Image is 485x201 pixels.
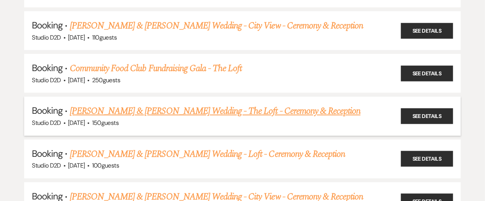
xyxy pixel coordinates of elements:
[70,147,345,161] a: [PERSON_NAME] & [PERSON_NAME] Wedding - Loft - Ceremony & Reception
[32,148,63,159] span: Booking
[401,151,453,167] a: See Details
[92,76,120,84] span: 250 guests
[401,65,453,81] a: See Details
[401,23,453,38] a: See Details
[92,33,117,42] span: 110 guests
[68,76,85,84] span: [DATE]
[32,161,61,169] span: Studio D2D
[32,33,61,42] span: Studio D2D
[32,62,63,74] span: Booking
[401,108,453,124] a: See Details
[70,104,361,118] a: [PERSON_NAME] & [PERSON_NAME] Wedding - The Loft - Ceremony & Reception
[32,76,61,84] span: Studio D2D
[68,119,85,127] span: [DATE]
[32,105,63,116] span: Booking
[92,161,119,169] span: 100 guests
[70,19,363,33] a: [PERSON_NAME] & [PERSON_NAME] Wedding - City View - Ceremony & Reception
[70,61,242,75] a: Community Food Club Fundraising Gala - The Loft
[92,119,119,127] span: 150 guests
[32,119,61,127] span: Studio D2D
[32,19,63,31] span: Booking
[68,161,85,169] span: [DATE]
[68,33,85,42] span: [DATE]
